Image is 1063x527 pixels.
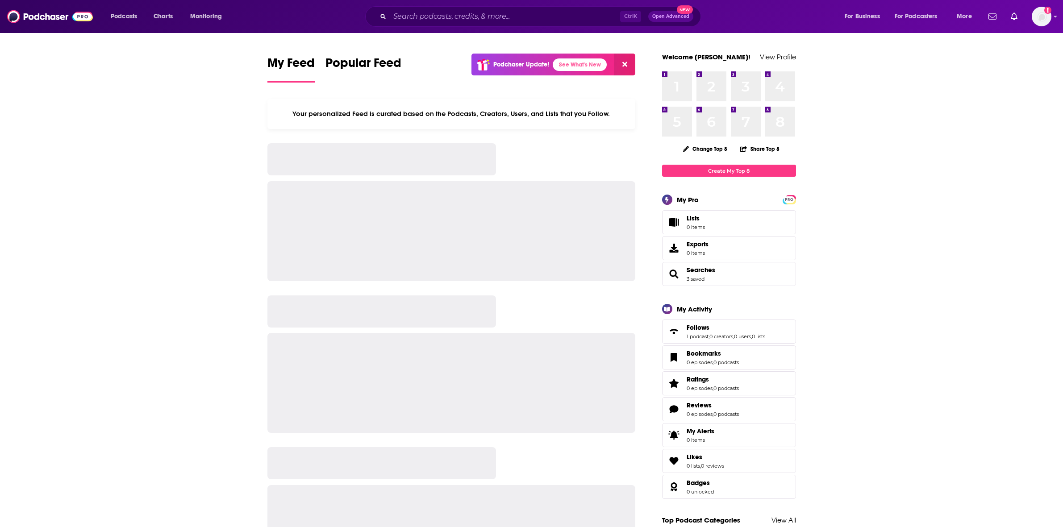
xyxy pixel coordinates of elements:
button: Open AdvancedNew [648,11,693,22]
a: Lists [662,210,796,234]
a: PRO [784,196,795,203]
span: Lists [665,216,683,228]
span: My Alerts [665,429,683,441]
a: 0 creators [709,333,733,340]
a: Bookmarks [665,351,683,364]
a: Follows [687,324,765,332]
input: Search podcasts, credits, & more... [390,9,620,24]
span: , [751,333,752,340]
span: 0 items [687,250,709,256]
span: Follows [662,320,796,344]
span: Logged in as evankrask [1032,7,1051,26]
span: Bookmarks [662,345,796,369]
span: Open Advanced [652,14,689,19]
span: Exports [687,240,709,248]
a: Top Podcast Categories [662,516,740,524]
a: Welcome [PERSON_NAME]! [662,53,750,61]
span: Badges [687,479,710,487]
a: Reviews [665,403,683,415]
span: Bookmarks [687,349,721,357]
a: 0 podcasts [713,411,739,417]
a: 0 episodes [687,385,713,391]
p: Podchaser Update! [493,61,549,68]
span: New [677,5,693,14]
span: Likes [662,449,796,473]
a: 3 saved [687,276,704,282]
span: Follows [687,324,709,332]
a: Show notifications dropdown [1007,9,1021,24]
a: 0 episodes [687,411,713,417]
a: Charts [148,9,178,24]
span: My Alerts [687,427,714,435]
div: My Activity [677,305,712,313]
a: Searches [665,268,683,280]
a: Follows [665,325,683,338]
a: Show notifications dropdown [985,9,1000,24]
span: Popular Feed [325,55,401,76]
a: 0 podcasts [713,359,739,365]
a: 0 lists [752,333,765,340]
span: Ratings [662,371,796,395]
a: Popular Feed [325,55,401,83]
img: User Profile [1032,7,1051,26]
span: Badges [662,475,796,499]
button: open menu [104,9,149,24]
a: Bookmarks [687,349,739,357]
a: Reviews [687,401,739,409]
span: Ratings [687,375,709,383]
span: Ctrl K [620,11,641,22]
span: Likes [687,453,702,461]
a: 0 unlocked [687,489,714,495]
a: Ratings [665,377,683,390]
span: , [713,359,713,365]
a: Likes [687,453,724,461]
button: open menu [184,9,233,24]
a: 0 episodes [687,359,713,365]
a: View Profile [760,53,796,61]
a: Likes [665,455,683,467]
span: Monitoring [190,10,222,23]
span: Podcasts [111,10,137,23]
a: See What's New [553,58,607,71]
span: , [733,333,734,340]
a: 0 podcasts [713,385,739,391]
span: , [713,411,713,417]
span: For Business [845,10,880,23]
span: Lists [687,214,700,222]
a: 0 reviews [701,463,724,469]
button: Show profile menu [1032,7,1051,26]
div: Search podcasts, credits, & more... [374,6,709,27]
a: View All [771,516,796,524]
a: 0 lists [687,463,700,469]
button: Change Top 8 [678,143,733,154]
a: Searches [687,266,715,274]
span: Exports [665,242,683,254]
span: 0 items [687,437,714,443]
a: My Feed [267,55,315,83]
a: 1 podcast [687,333,709,340]
a: My Alerts [662,423,796,447]
span: My Feed [267,55,315,76]
span: For Podcasters [895,10,938,23]
svg: Add a profile image [1044,7,1051,14]
span: Searches [662,262,796,286]
span: Reviews [687,401,712,409]
a: Exports [662,236,796,260]
button: open menu [838,9,891,24]
button: open menu [889,9,950,24]
span: , [713,385,713,391]
span: Lists [687,214,705,222]
button: open menu [950,9,983,24]
button: Share Top 8 [740,140,780,158]
a: Create My Top 8 [662,165,796,177]
span: 0 items [687,224,705,230]
span: , [709,333,709,340]
span: Reviews [662,397,796,421]
span: More [957,10,972,23]
a: Badges [665,481,683,493]
div: My Pro [677,195,699,204]
img: Podchaser - Follow, Share and Rate Podcasts [7,8,93,25]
